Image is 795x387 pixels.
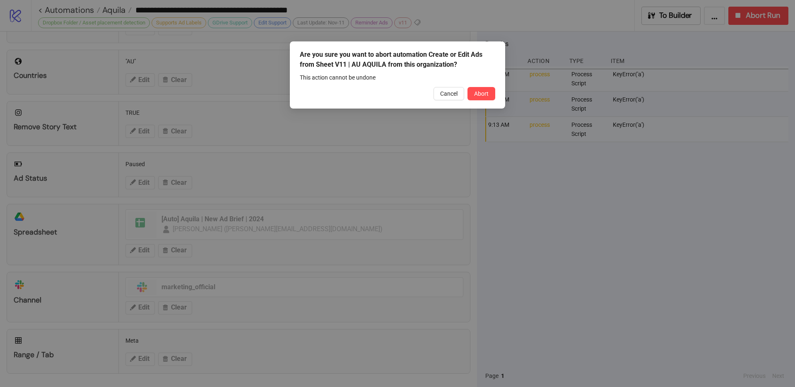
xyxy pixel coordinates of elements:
[440,90,458,97] span: Cancel
[474,90,489,97] span: Abort
[434,87,464,100] button: Cancel
[300,73,495,82] div: This action cannot be undone
[300,50,495,70] div: Are you sure you want to abort automation Create or Edit Ads from Sheet V11 | AU AQUILA from this...
[467,87,495,100] button: Abort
